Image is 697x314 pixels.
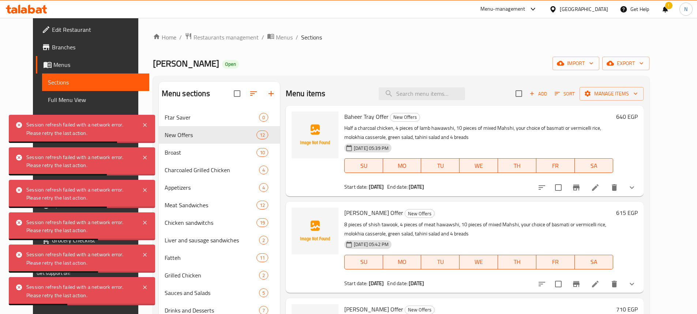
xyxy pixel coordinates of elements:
span: Add [528,90,548,98]
span: Liver and sausage sandwiches [165,236,259,245]
span: Broast [165,148,256,157]
b: [DATE] [369,279,384,288]
span: Edit Menu [48,113,143,122]
span: 12 [257,202,268,209]
span: Select to update [551,180,566,195]
a: Edit Restaurant [36,21,149,38]
span: Manage items [585,89,638,98]
button: TU [421,255,460,269]
span: 7 [259,307,268,314]
span: Sections [48,78,143,87]
span: [PERSON_NAME] [153,55,219,72]
span: 5 [259,290,268,296]
button: SA [575,255,613,269]
span: Sauces and Salads [165,288,259,297]
span: [DATE] 05:42 PM [351,241,391,248]
a: Home [153,33,176,42]
span: 2 [259,237,268,244]
button: delete [606,275,623,293]
div: Meat Sandwiches12 [159,196,280,214]
div: Fatteh11 [159,249,280,266]
span: FR [539,257,572,267]
span: TU [424,257,457,267]
span: export [608,59,644,68]
span: End date: [387,182,408,192]
span: TH [501,160,533,171]
div: Menu-management [480,5,525,14]
button: Add [527,88,550,99]
button: TH [498,255,536,269]
button: WE [460,255,498,269]
nav: breadcrumb [153,33,649,42]
button: SU [344,255,383,269]
span: Start date: [344,279,368,288]
div: Chicken sandwitchs19 [159,214,280,231]
a: Support.OpsPlatform [37,276,83,285]
button: Sort [553,88,577,99]
span: Fatteh [165,253,256,262]
span: Get support on: [37,268,70,278]
span: [DATE] 05:39 PM [351,145,391,152]
div: Sauces and Salads5 [159,284,280,302]
span: Add item [527,88,550,99]
span: End date: [387,279,408,288]
a: Full Menu View [42,91,149,109]
span: [PERSON_NAME] Offer [344,207,403,218]
div: Session refresh failed with a network error. Please retry the last action. [26,218,135,235]
span: SU [348,257,380,267]
button: Manage items [580,87,644,101]
button: MO [383,158,421,173]
div: [GEOGRAPHIC_DATA] [560,5,608,13]
h2: Menu items [286,88,326,99]
a: Menus [36,56,149,73]
span: N [684,5,687,13]
div: Open [222,60,239,69]
button: Branch-specific-item [567,179,585,196]
div: Appetizers4 [159,179,280,196]
div: Charcoaled Grilled Chicken4 [159,161,280,179]
button: FR [536,158,575,173]
li: / [179,33,182,42]
div: Session refresh failed with a network error. Please retry the last action. [26,121,135,137]
a: Menus [267,33,293,42]
button: show more [623,179,641,196]
img: Baheer Tray Offer [292,111,338,158]
div: Charcoaled Grilled Chicken [165,166,259,174]
span: 12 [257,132,268,139]
span: 2 [259,272,268,279]
span: Edit Restaurant [52,25,143,34]
div: Broast10 [159,144,280,161]
span: Appetizers [165,183,259,192]
svg: Show Choices [627,280,636,288]
div: items [256,218,268,227]
span: Ftar Saver [165,113,259,122]
span: 11 [257,254,268,261]
span: New Offers [405,209,434,218]
button: TH [498,158,536,173]
button: delete [606,179,623,196]
div: items [256,148,268,157]
span: 19 [257,219,268,226]
div: New Offers12 [159,126,280,144]
div: Ftar Saver0 [159,109,280,126]
span: Sort [555,90,575,98]
a: Sections [42,73,149,91]
div: Session refresh failed with a network error. Please retry the last action. [26,283,135,299]
span: Full Menu View [48,95,143,104]
div: items [259,271,268,280]
span: 10 [257,149,268,156]
li: / [296,33,298,42]
span: Grilled Chicken [165,271,259,280]
button: import [552,57,599,70]
button: sort-choices [533,275,551,293]
span: Open [222,61,239,67]
button: FR [536,255,575,269]
span: import [558,59,593,68]
p: 8 pieces of shish tawook, 4 pieces of meat hawawshi, 10 pieces of mixed Mahshi, your choice of ba... [344,220,613,238]
img: Samir Tray Offer [292,208,338,254]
